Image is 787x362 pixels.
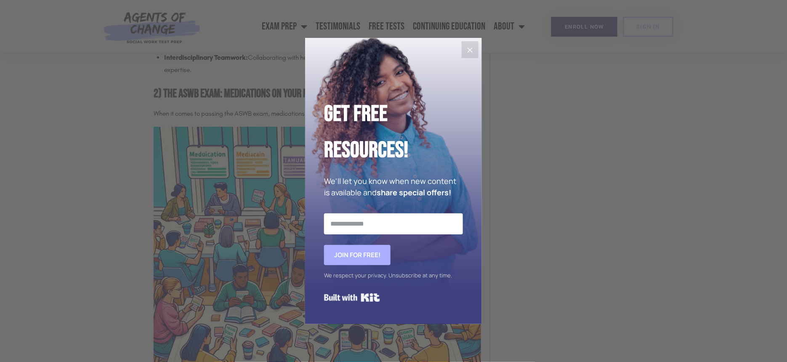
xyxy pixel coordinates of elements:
button: Join for FREE! [324,245,391,265]
p: We'll let you know when new content is available and [324,176,463,198]
h2: Get Free Resources! [324,96,463,169]
a: Built with Kit [324,290,380,305]
strong: share special offers! [377,187,451,197]
input: Email Address [324,213,463,234]
div: We respect your privacy. Unsubscribe at any time. [324,269,463,282]
button: Close [462,41,479,58]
